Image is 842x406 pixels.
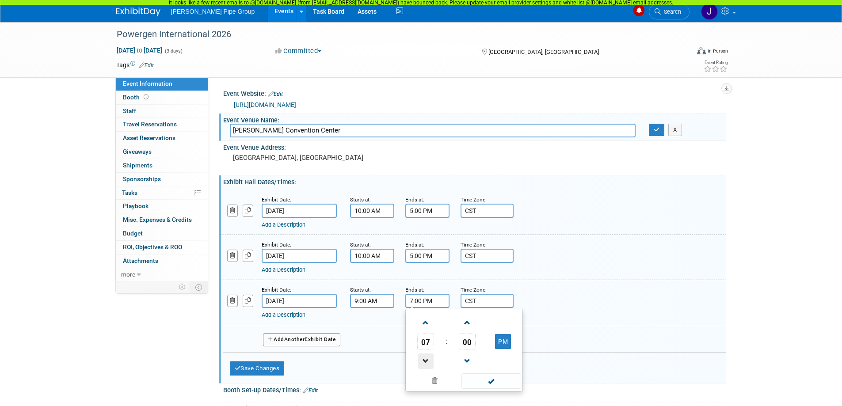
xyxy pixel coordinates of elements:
[116,254,208,268] a: Attachments
[405,294,450,308] input: End Time
[230,361,285,376] button: Save Changes
[637,46,728,59] div: Event Format
[123,202,149,209] span: Playbook
[417,311,434,334] a: Increment Hour
[123,216,192,223] span: Misc. Expenses & Credits
[116,77,208,91] a: Event Information
[116,105,208,118] a: Staff
[142,94,150,100] span: Booth not reserved yet
[123,162,152,169] span: Shipments
[417,349,434,372] a: Decrement Hour
[461,376,522,388] a: Done
[405,287,424,293] small: Ends at:
[350,249,394,263] input: Start Time
[123,148,152,155] span: Giveaways
[303,387,318,394] a: Edit
[262,249,337,263] input: Date
[649,4,690,19] a: Search
[262,294,337,308] input: Date
[116,200,208,213] a: Playbook
[123,80,172,87] span: Event Information
[116,173,208,186] a: Sponsorships
[123,175,161,182] span: Sponsorships
[116,227,208,240] a: Budget
[233,154,423,162] pre: [GEOGRAPHIC_DATA], [GEOGRAPHIC_DATA]
[495,334,511,349] button: PM
[223,114,726,125] div: Event Venue Name:
[123,94,150,101] span: Booth
[164,48,183,54] span: (3 days)
[350,287,371,293] small: Starts at:
[350,294,394,308] input: Start Time
[123,121,177,128] span: Travel Reservations
[122,189,137,196] span: Tasks
[459,334,476,349] span: Pick Minute
[234,101,296,108] a: [URL][DOMAIN_NAME]
[262,197,291,203] small: Exhibit Date:
[123,257,158,264] span: Attachments
[704,61,728,65] div: Event Rating
[461,294,514,308] input: Time Zone
[707,48,728,54] div: In-Person
[116,186,208,200] a: Tasks
[123,134,175,141] span: Asset Reservations
[668,124,682,136] button: X
[262,242,291,248] small: Exhibit Date:
[405,197,424,203] small: Ends at:
[350,242,371,248] small: Starts at:
[139,62,154,68] a: Edit
[272,46,325,56] button: Committed
[171,8,255,15] span: [PERSON_NAME] Pipe Group
[444,334,449,349] td: :
[116,91,208,104] a: Booth
[408,375,462,387] a: Clear selection
[262,266,305,273] a: Add a Description
[350,204,394,218] input: Start Time
[263,333,341,346] button: AddAnotherExhibit Date
[116,268,208,281] a: more
[405,249,450,263] input: End Time
[461,249,514,263] input: Time Zone
[116,8,160,16] img: ExhibitDay
[461,204,514,218] input: Time Zone
[190,281,208,293] td: Toggle Event Tabs
[284,336,305,342] span: Another
[701,3,718,20] img: Jennifer Monk
[459,349,476,372] a: Decrement Minute
[661,8,681,15] span: Search
[116,118,208,131] a: Travel Reservations
[116,213,208,227] a: Misc. Expenses & Credits
[350,197,371,203] small: Starts at:
[116,46,163,54] span: [DATE] [DATE]
[175,281,190,293] td: Personalize Event Tab Strip
[116,159,208,172] a: Shipments
[123,243,182,250] span: ROI, Objectives & ROO
[223,87,726,99] div: Event Website:
[697,47,706,54] img: Format-Inperson.png
[116,241,208,254] a: ROI, Objectives & ROO
[268,91,283,97] a: Edit
[461,287,487,293] small: Time Zone:
[123,107,136,114] span: Staff
[116,145,208,159] a: Giveaways
[123,230,143,237] span: Budget
[223,141,726,152] div: Event Venue Address:
[223,175,726,186] div: Exhibit Hall Dates/Times:
[116,132,208,145] a: Asset Reservations
[405,242,424,248] small: Ends at:
[121,271,135,278] span: more
[116,61,154,69] td: Tags
[461,242,487,248] small: Time Zone:
[262,287,291,293] small: Exhibit Date:
[488,49,599,55] span: [GEOGRAPHIC_DATA], [GEOGRAPHIC_DATA]
[262,221,305,228] a: Add a Description
[135,47,144,54] span: to
[262,204,337,218] input: Date
[223,383,726,395] div: Booth Set-up Dates/Times:
[417,334,434,349] span: Pick Hour
[405,204,450,218] input: End Time
[461,197,487,203] small: Time Zone:
[262,311,305,318] a: Add a Description
[459,311,476,334] a: Increment Minute
[114,27,676,42] div: Powergen International 2026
